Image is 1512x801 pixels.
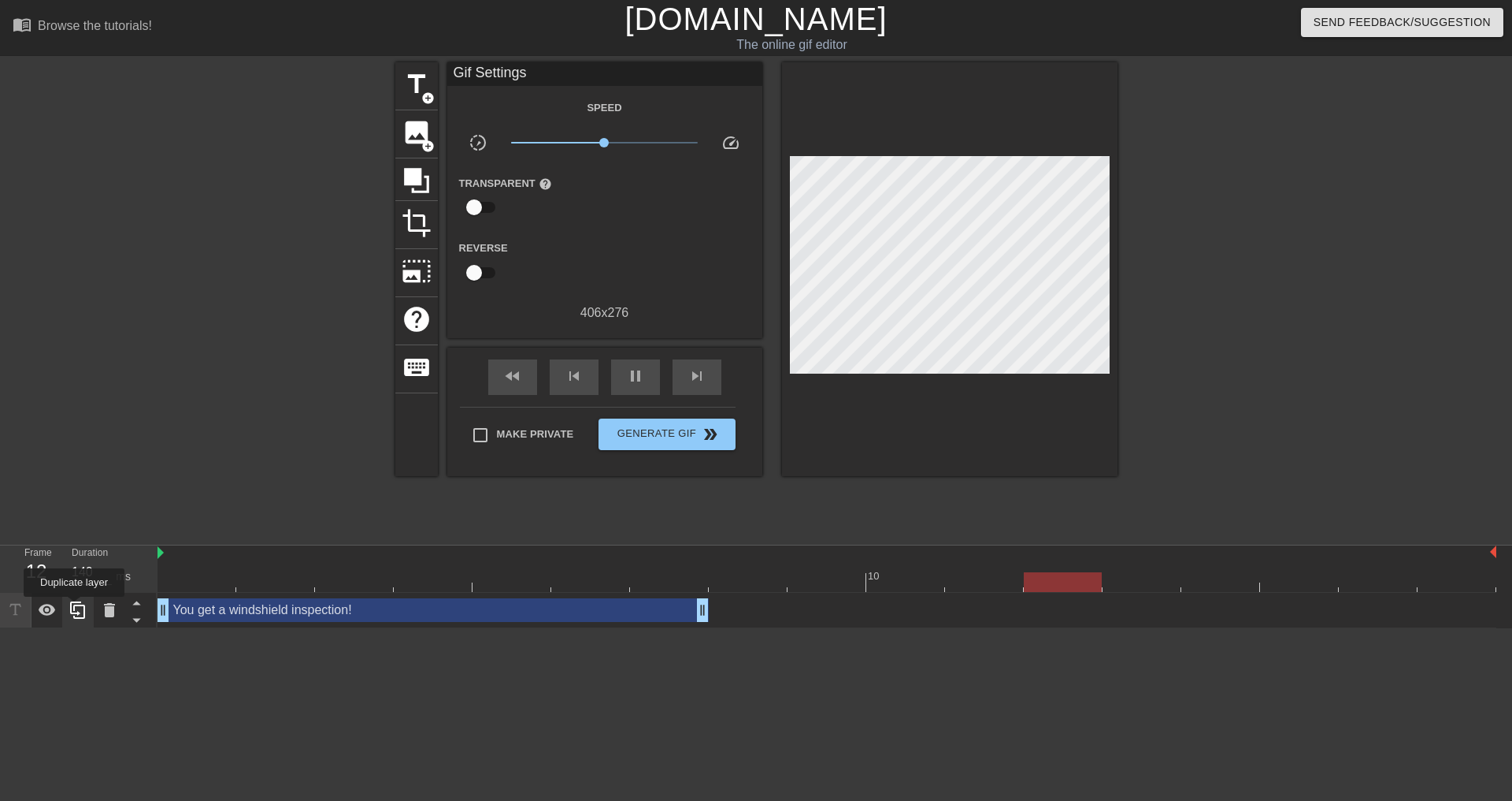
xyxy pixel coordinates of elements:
[565,367,584,386] span: skip_previous
[512,35,1072,54] div: The online gif editor
[1314,13,1491,32] span: Send Feedback/Suggestion
[38,19,152,32] div: Browse the tutorials!
[587,100,621,116] label: Speed
[624,2,887,36] a: [DOMAIN_NAME]
[459,176,552,192] label: Transparent
[402,352,432,382] span: keyboard
[13,15,31,34] span: menu_book
[598,419,735,450] button: Generate Gif
[402,256,432,286] span: photo_size_select_large
[469,133,487,152] span: slow_motion_video
[155,602,171,618] span: drag_handle
[868,568,882,584] div: 10
[459,240,508,256] label: Reverse
[503,367,522,386] span: fast_rewind
[605,425,728,444] span: Generate Gif
[447,62,762,86] div: Gif Settings
[402,69,432,99] span: title
[1490,546,1496,558] img: bound-end.png
[687,367,706,386] span: skip_next
[402,117,432,147] span: image
[402,304,432,334] span: help
[421,140,435,153] span: add_circle
[13,15,152,39] a: Browse the tutorials!
[402,208,432,238] span: crop
[1301,8,1503,37] button: Send Feedback/Suggestion
[447,304,762,322] div: 406 x 276
[421,91,435,105] span: add_circle
[116,568,131,585] div: ms
[497,427,574,442] span: Make Private
[13,546,60,591] div: Frame
[539,177,552,191] span: help
[24,557,48,586] div: 12
[701,425,720,444] span: double_arrow
[72,549,108,558] label: Duration
[695,602,710,618] span: drag_handle
[626,367,645,386] span: pause
[721,133,740,152] span: speed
